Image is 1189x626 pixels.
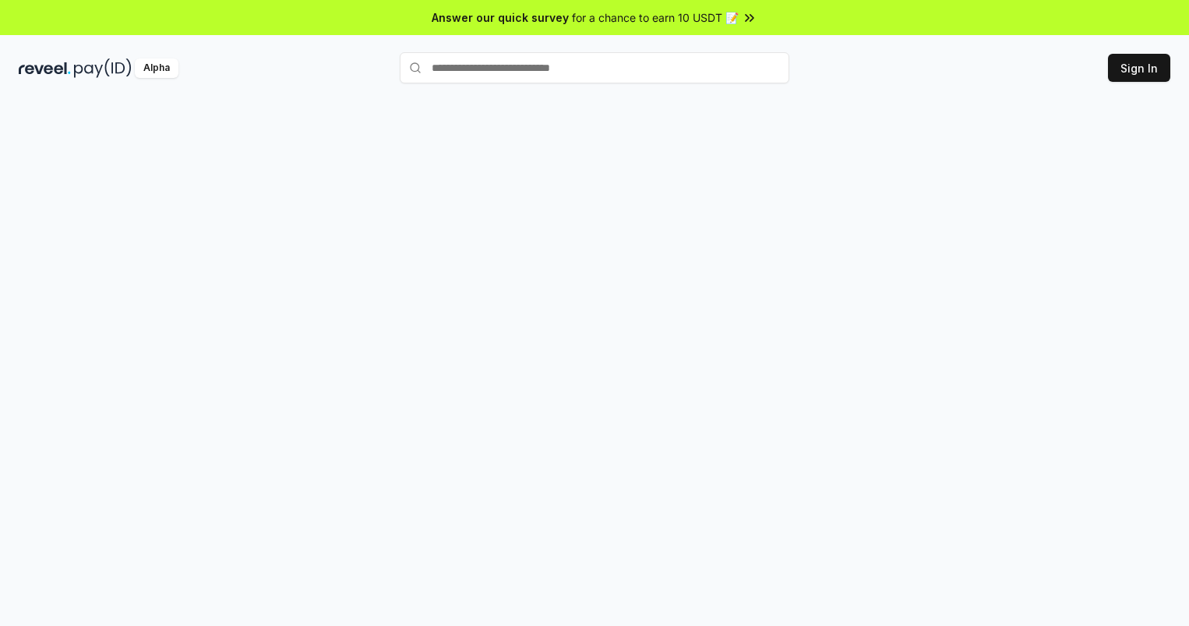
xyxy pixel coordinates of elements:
button: Sign In [1108,54,1170,82]
img: pay_id [74,58,132,78]
img: reveel_dark [19,58,71,78]
span: for a chance to earn 10 USDT 📝 [572,9,739,26]
div: Alpha [135,58,178,78]
span: Answer our quick survey [432,9,569,26]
